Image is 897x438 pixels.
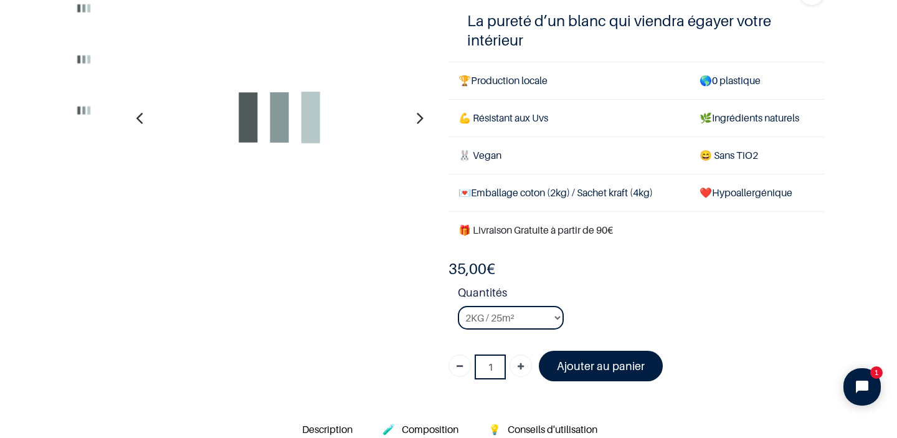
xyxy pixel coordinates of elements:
[690,99,824,136] td: Ingrédients naturels
[448,62,690,99] td: Production locale
[458,186,471,199] span: 💌
[382,423,395,436] span: 🧪
[402,423,458,436] span: Composition
[448,260,495,278] b: €
[62,88,106,132] img: Product image
[467,11,805,50] h4: La pureté d’un blanc qui viendra égayer votre intérieur
[690,136,824,174] td: ans TiO2
[690,62,824,99] td: 0 plastique
[488,423,501,436] span: 💡
[557,359,645,373] font: Ajouter au panier
[62,37,106,81] img: Product image
[690,174,824,212] td: ❤️Hypoallergénique
[700,74,712,87] span: 🌎
[539,351,663,381] a: Ajouter au panier
[448,174,690,212] td: Emballage coton (2kg) / Sachet kraft (4kg)
[302,423,353,436] span: Description
[833,358,891,416] iframe: Tidio Chat
[508,423,597,436] span: Conseils d'utilisation
[448,260,486,278] span: 35,00
[458,149,501,161] span: 🐰 Vegan
[510,355,532,377] a: Ajouter
[458,224,613,236] font: 🎁 Livraison Gratuite à partir de 90€
[458,284,824,306] strong: Quantités
[700,112,712,124] span: 🌿
[458,112,548,124] span: 💪 Résistant aux Uvs
[458,74,471,87] span: 🏆
[700,149,719,161] span: 😄 S
[448,355,471,377] a: Supprimer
